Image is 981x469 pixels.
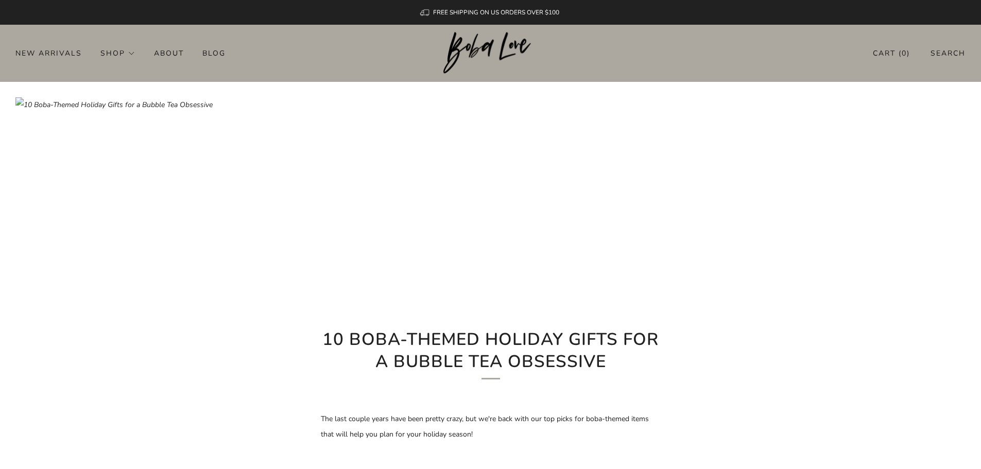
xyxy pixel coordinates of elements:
a: Search [931,45,966,62]
a: New Arrivals [15,45,82,61]
span: FREE SHIPPING ON US ORDERS OVER $100 [433,8,559,16]
a: About [154,45,184,61]
p: The last couple years have been pretty crazy, but we're back with our top picks for boba-themed i... [321,411,661,442]
a: Cart [873,45,910,62]
a: Shop [100,45,135,61]
img: 10 Boba-Themed Holiday Gifts for a Bubble Tea Obsessive [15,97,966,350]
img: Boba Love [443,32,538,74]
items-count: 0 [902,48,907,58]
h1: 10 Boba-Themed Holiday Gifts for a Bubble Tea Obsessive [321,329,661,379]
a: Boba Love [443,32,538,75]
a: Blog [202,45,226,61]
